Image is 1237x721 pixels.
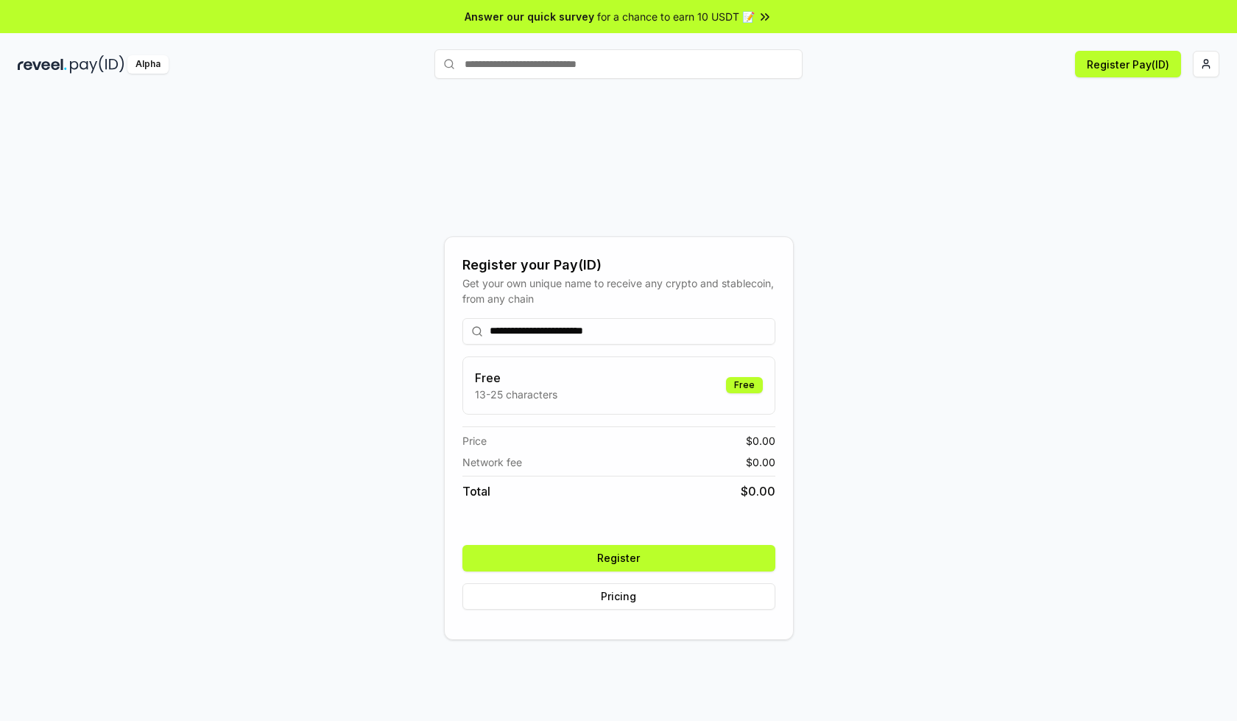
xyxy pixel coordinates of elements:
img: reveel_dark [18,55,67,74]
button: Pricing [462,583,775,610]
div: Register your Pay(ID) [462,255,775,275]
span: $ 0.00 [741,482,775,500]
img: pay_id [70,55,124,74]
span: Answer our quick survey [465,9,594,24]
p: 13-25 characters [475,387,557,402]
div: Get your own unique name to receive any crypto and stablecoin, from any chain [462,275,775,306]
span: Network fee [462,454,522,470]
span: Price [462,433,487,449]
div: Alpha [127,55,169,74]
button: Register [462,545,775,571]
span: Total [462,482,490,500]
span: $ 0.00 [746,433,775,449]
span: for a chance to earn 10 USDT 📝 [597,9,755,24]
div: Free [726,377,763,393]
h3: Free [475,369,557,387]
button: Register Pay(ID) [1075,51,1181,77]
span: $ 0.00 [746,454,775,470]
